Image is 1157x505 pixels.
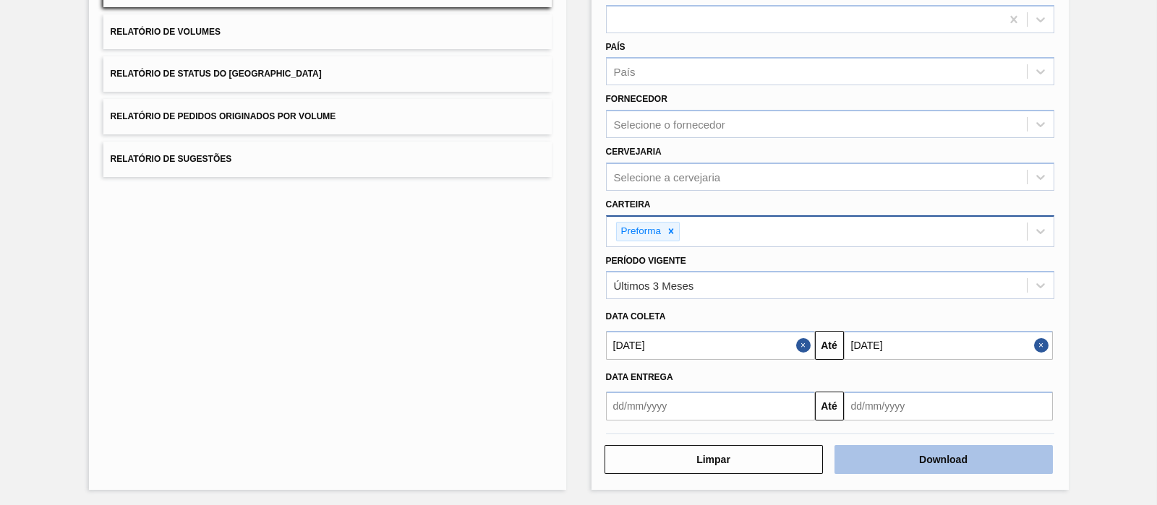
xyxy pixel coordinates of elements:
input: dd/mm/yyyy [844,392,1053,420]
button: Close [1034,331,1053,360]
label: Carteira [606,199,651,210]
button: Relatório de Status do [GEOGRAPHIC_DATA] [103,56,552,92]
button: Download [834,445,1053,474]
div: Últimos 3 Meses [614,280,694,292]
button: Relatório de Pedidos Originados por Volume [103,99,552,134]
button: Até [815,331,844,360]
label: Fornecedor [606,94,667,104]
div: Preforma [617,223,664,241]
div: Selecione o fornecedor [614,118,725,131]
button: Limpar [605,445,823,474]
button: Relatório de Volumes [103,14,552,50]
div: País [614,66,636,78]
div: Selecione a cervejaria [614,171,721,183]
span: Data Entrega [606,372,673,382]
input: dd/mm/yyyy [606,331,815,360]
input: dd/mm/yyyy [844,331,1053,360]
button: Close [796,331,815,360]
button: Até [815,392,844,420]
input: dd/mm/yyyy [606,392,815,420]
button: Relatório de Sugestões [103,142,552,177]
span: Relatório de Volumes [111,27,221,37]
label: País [606,42,626,52]
span: Relatório de Sugestões [111,154,232,164]
span: Relatório de Pedidos Originados por Volume [111,111,336,121]
label: Cervejaria [606,147,662,157]
label: Período Vigente [606,256,686,266]
span: Data coleta [606,311,666,321]
span: Relatório de Status do [GEOGRAPHIC_DATA] [111,69,322,79]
